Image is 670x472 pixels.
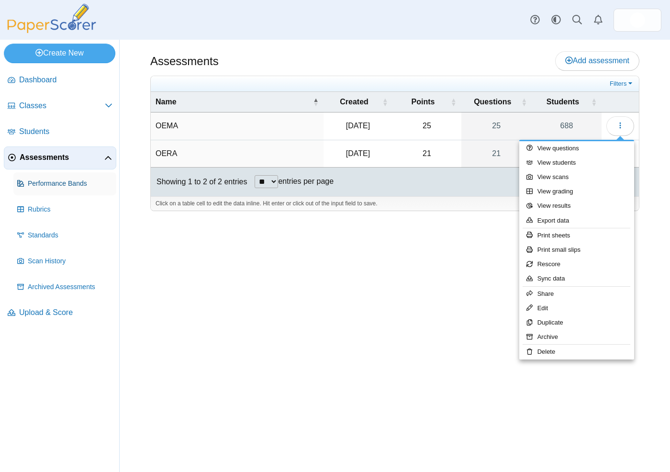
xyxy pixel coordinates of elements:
time: May 6, 2025 at 9:38 AM [346,149,370,157]
a: Rubrics [13,198,116,221]
a: Print sheets [519,228,634,243]
img: PaperScorer [4,4,100,33]
a: Alerts [588,10,609,31]
div: Showing 1 to 2 of 2 entries [151,168,247,196]
a: View grading [519,184,634,199]
span: Add assessment [565,56,629,65]
a: Assessments [4,146,116,169]
a: Duplicate [519,315,634,330]
a: Dashboard [4,69,116,92]
span: Name [156,97,311,107]
td: OEMA [151,112,324,140]
a: Sync data [519,271,634,286]
span: Name : Activate to invert sorting [313,97,319,107]
a: Print small slips [519,243,634,257]
span: Assessments [20,152,104,163]
a: 688 [532,112,602,139]
span: Scan History [28,257,112,266]
div: Click on a table cell to edit the data inline. Hit enter or click out of the input field to save. [151,196,639,211]
a: View scans [519,170,634,184]
span: Points [397,97,448,107]
span: Points : Activate to sort [451,97,457,107]
td: 21 [392,140,461,168]
a: View students [519,156,634,170]
a: Share [519,287,634,301]
a: Delete [519,345,634,359]
span: Dashboard [19,75,112,85]
span: Students [536,97,589,107]
a: Filters [607,79,636,89]
span: Upload & Score [19,307,112,318]
a: Students [4,121,116,144]
span: EDUCATION OFFICE [630,12,645,28]
td: 25 [392,112,461,140]
a: Edit [519,301,634,315]
a: Create New [4,44,115,63]
h1: Assessments [150,53,219,69]
img: ps.ovesw2TLeWSJzcjL [630,12,645,28]
span: Classes [19,101,105,111]
span: Students [19,126,112,137]
span: Students : Activate to sort [591,97,597,107]
a: Archived Assessments [13,276,116,299]
time: May 1, 2025 at 11:01 AM [346,122,370,130]
label: entries per page [278,177,334,185]
a: ps.ovesw2TLeWSJzcjL [614,9,661,32]
a: Rescore [519,257,634,271]
a: Upload & Score [4,302,116,325]
span: Created : Activate to sort [382,97,388,107]
a: Add assessment [555,51,639,70]
a: 21 [461,140,532,167]
span: Rubrics [28,205,112,214]
a: Standards [13,224,116,247]
span: Questions : Activate to sort [521,97,527,107]
a: Scan History [13,250,116,273]
a: Performance Bands [13,172,116,195]
td: OERA [151,140,324,168]
a: View results [519,199,634,213]
a: Export data [519,214,634,228]
a: Classes [4,95,116,118]
a: 25 [461,112,532,139]
a: PaperScorer [4,26,100,34]
a: View questions [519,141,634,156]
span: Standards [28,231,112,240]
span: Performance Bands [28,179,112,189]
a: Archive [519,330,634,344]
span: Questions [466,97,519,107]
span: Archived Assessments [28,282,112,292]
span: Created [328,97,380,107]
